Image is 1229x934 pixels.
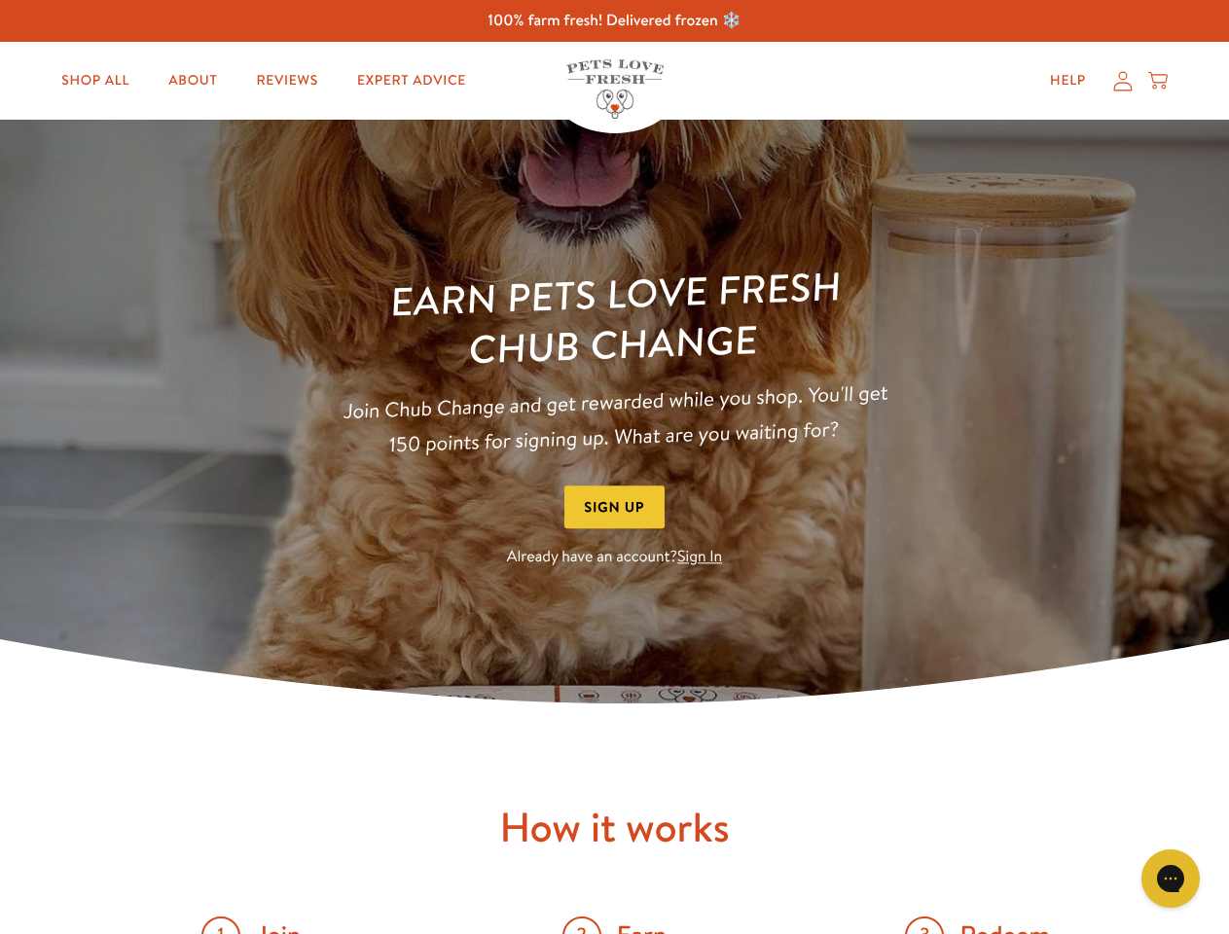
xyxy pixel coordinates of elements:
p: Already have an account? [335,545,895,571]
img: Pets Love Fresh [566,59,664,119]
h1: Earn Pets Love Fresh Chub Change [332,258,897,378]
a: About [153,61,233,100]
a: Expert Advice [342,61,482,100]
p: Join Chub Change and get rewarded while you shop. You'll get 150 points for signing up. What are ... [333,375,897,463]
iframe: Gorgias live chat messenger [1132,843,1210,915]
h2: How it works [70,801,1160,854]
button: Sign Up [564,485,666,529]
a: Sign In [677,547,722,568]
a: Shop All [46,61,145,100]
a: Reviews [240,61,333,100]
a: Help [1034,61,1102,100]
